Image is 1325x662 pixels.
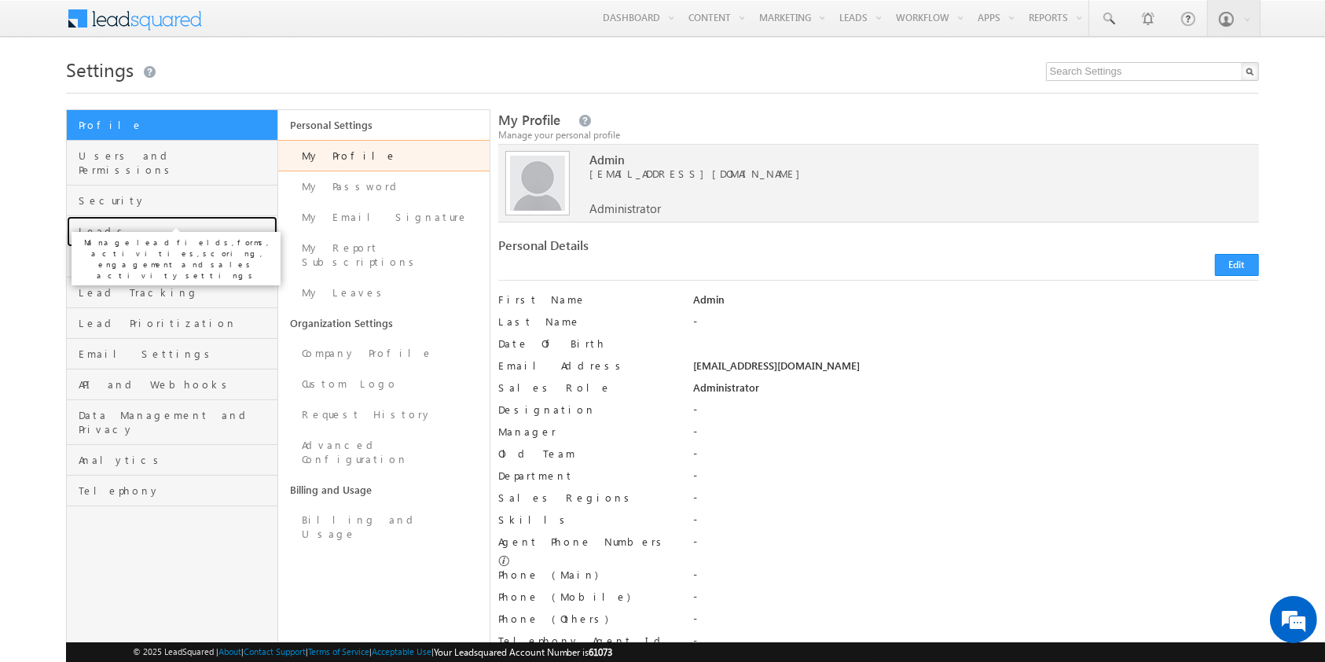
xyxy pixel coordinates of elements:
a: Terms of Service [308,646,369,656]
a: My Password [278,171,490,202]
div: - [693,403,1258,425]
div: - [693,590,1258,612]
a: Profile [67,110,277,141]
a: Analytics [67,445,277,476]
label: Department [498,469,674,483]
span: Lead Prioritization [79,316,273,330]
a: Telephony [67,476,277,506]
a: My Email Signature [278,202,490,233]
span: My Profile [498,111,560,129]
div: Manage your personal profile [498,128,1258,142]
label: Designation [498,403,674,417]
span: Telephony [79,484,273,498]
label: Date Of Birth [498,337,674,351]
div: - [693,469,1258,491]
label: First Name [498,292,674,307]
span: Leads [79,224,273,238]
div: - [693,535,1258,557]
a: Personal Settings [278,110,490,140]
button: Edit [1215,254,1259,276]
span: Email Settings [79,347,273,361]
label: Last Name [498,314,674,329]
a: Request History [278,399,490,430]
label: Telephony Agent Id [498,634,674,648]
a: Acceptable Use [372,646,431,656]
span: Security [79,193,273,208]
label: Sales Role [498,381,674,395]
span: Profile [79,118,273,132]
div: Personal Details [498,238,868,260]
span: Settings [66,57,134,82]
div: - [693,314,1258,337]
div: - [693,447,1258,469]
label: Phone (Main) [498,568,674,582]
label: Old Team [498,447,674,461]
a: Organization Settings [278,308,490,338]
label: Agent Phone Numbers [498,535,667,549]
a: Leads [67,216,277,247]
a: Data Management and Privacy [67,400,277,445]
span: Lead Tracking [79,285,273,300]
span: Administrator [589,201,661,215]
label: Sales Regions [498,491,674,505]
a: Lead Prioritization [67,308,277,339]
div: - [693,513,1258,535]
a: Security [67,186,277,216]
span: 61073 [589,646,613,658]
span: Users and Permissions [79,149,273,177]
a: Email Settings [67,339,277,370]
span: [EMAIL_ADDRESS][DOMAIN_NAME] [589,167,1198,181]
div: - [693,425,1258,447]
span: Admin [589,153,1198,167]
a: API and Webhooks [67,370,277,400]
div: - [693,491,1258,513]
label: Email Address [498,359,674,373]
div: Admin [693,292,1258,314]
a: Billing and Usage [278,505,490,550]
p: Manage lead fields, forms, activities, scoring, engagement and sales activity settings [78,237,274,281]
label: Manager [498,425,674,439]
a: Billing and Usage [278,475,490,505]
div: - [693,568,1258,590]
div: Administrator [693,381,1258,403]
a: Company Profile [278,338,490,369]
a: My Profile [278,140,490,171]
label: Phone (Others) [498,612,674,626]
div: - [693,634,1258,656]
label: Skills [498,513,674,527]
span: API and Webhooks [79,377,273,392]
a: Lead Tracking [67,278,277,308]
div: - [693,612,1258,634]
a: My Report Subscriptions [278,233,490,278]
a: Contact Support [244,646,306,656]
span: Your Leadsquared Account Number is [434,646,613,658]
span: Data Management and Privacy [79,408,273,436]
span: Analytics [79,453,273,467]
input: Search Settings [1046,62,1259,81]
a: Custom Logo [278,369,490,399]
a: Users and Permissions [67,141,277,186]
span: © 2025 LeadSquared | | | | | [133,645,613,660]
a: My Leaves [278,278,490,308]
a: About [218,646,241,656]
label: Phone (Mobile) [498,590,630,604]
div: [EMAIL_ADDRESS][DOMAIN_NAME] [693,359,1258,381]
a: Advanced Configuration [278,430,490,475]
